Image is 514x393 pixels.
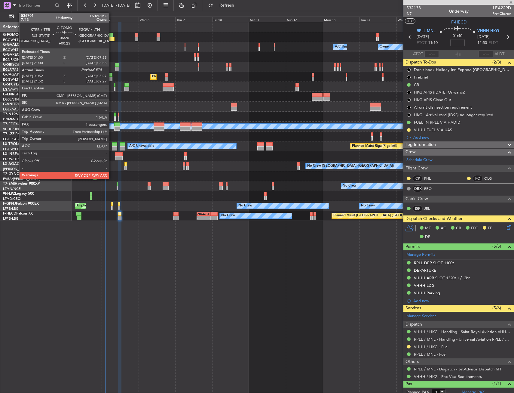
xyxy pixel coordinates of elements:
[424,176,438,181] a: PHL
[3,43,17,47] span: G-GAAL
[414,112,493,117] div: HKG - Arrival card (ID93) no longer required
[406,157,433,163] a: Schedule Crew
[3,172,17,176] span: T7-DYN
[3,152,15,156] span: LX-INB
[414,127,452,132] div: VHHH FUEL VIA UAS
[405,18,415,24] button: UTC
[3,43,53,47] a: G-GAALCessna Citation XLS+
[3,196,20,201] a: LFMD/CEQ
[492,243,501,249] span: (5/5)
[335,42,360,51] div: A/C Unavailable
[3,212,16,215] span: F-HECD
[203,212,210,216] div: UGTB
[77,201,176,210] div: Unplanned Maint [GEOGRAPHIC_DATA] ([GEOGRAPHIC_DATA])
[3,177,40,181] a: EVRA/[PERSON_NAME]
[488,225,492,231] span: FP
[3,93,37,96] a: G-ENRGPraetor 600
[221,211,235,220] div: No Crew
[352,142,397,151] div: Planned Maint Riga (Riga Intl)
[488,40,498,46] span: ELDT
[414,367,501,372] a: RPLL / MNL - Dispatch - JetAdvisor Dispatch MT
[417,34,429,40] span: [DATE]
[456,225,461,231] span: CR
[3,53,17,57] span: G-GARE
[414,120,460,125] div: FUEL IN RPLL VIA HADID
[453,33,462,39] span: 01:40
[414,283,435,288] div: VHHH LDG
[3,162,17,166] span: LX-AOA
[414,97,451,102] div: HKG APIS Close Out
[3,212,33,215] a: F-HECDFalcon 7X
[3,33,39,37] a: G-FOMOGlobal 6000
[16,14,63,19] span: Only With Activity
[405,243,420,250] span: Permits
[3,132,35,136] a: T7-LZZIPraetor 600
[414,105,472,110] div: Aircraft disinsection requirement
[3,187,21,191] a: LFMN/NCE
[492,11,511,16] span: Pref Charter
[484,176,498,181] a: OLG
[3,33,18,37] span: G-FOMO
[413,175,423,182] div: CP
[3,97,19,102] a: EGSS/STN
[3,132,15,136] span: T7-LZZI
[3,77,21,82] a: EGGW/LTN
[405,165,428,172] span: Flight Crew
[333,211,428,220] div: Planned Maint [GEOGRAPHIC_DATA] ([GEOGRAPHIC_DATA])
[3,63,14,67] span: G-SIRS
[3,127,21,132] a: VHHH/HKG
[3,113,39,116] a: T7-N1960Legacy 650
[3,142,16,146] span: LX-TRO
[3,107,19,112] a: EGLF/FAB
[414,67,511,72] div: Don't book Holiday Inn Express [GEOGRAPHIC_DATA] [GEOGRAPHIC_DATA]
[3,192,15,196] span: 9H-LPZ
[249,17,286,22] div: Sat 11
[3,53,53,57] a: G-GARECessna Citation XLS+
[406,313,436,319] a: Manage Services
[3,122,14,126] span: T7-FFI
[413,135,511,140] div: Add new
[3,63,38,67] a: G-SIRSCitation Excel
[406,252,436,258] a: Manage Permits
[3,192,34,196] a: 9H-LPZLegacy 500
[406,5,421,11] span: 532133
[3,122,30,126] a: T7-FFIFalcon 7X
[197,216,203,220] div: -
[417,28,436,34] span: RPLL MNL
[405,196,428,203] span: Cabin Crew
[3,83,35,86] a: G-SPCYLegacy 650
[380,42,390,51] div: Owner
[492,59,501,65] span: (2/3)
[425,225,431,231] span: MF
[3,73,38,76] a: G-JAGAPhenom 300
[414,352,446,357] a: RPLL / MNL - Fuel
[139,17,176,22] div: Wed 8
[3,48,21,52] a: EGGW/LTN
[414,75,428,80] div: Prebrief
[3,172,42,176] a: T7-DYNChallenger 604
[428,40,438,46] span: 11:10
[424,206,438,211] a: JRL
[406,11,421,16] span: 4/7
[414,82,419,87] div: CB
[414,344,448,349] a: VHHH / HKG - Fuel
[3,152,50,156] a: LX-INBFalcon 900EX EASy II
[3,57,21,62] a: EGNR/CEG
[3,202,16,206] span: F-GPNJ
[449,8,469,14] div: Underway
[238,201,252,210] div: No Crew
[413,205,423,212] div: ISP
[405,215,463,222] span: Dispatch Checks and Weather
[414,337,511,342] a: RPLL / MNL - Handling - Universal Aviation RPLL / MNL
[152,72,247,81] div: Planned Maint [GEOGRAPHIC_DATA] ([GEOGRAPHIC_DATA])
[414,290,440,296] div: VHHH Parking
[405,358,419,365] span: Others
[65,17,102,22] div: Mon 6
[3,103,44,106] a: G-VNORChallenger 650
[414,260,454,265] div: RPLL DEP SLOT 1100z
[3,157,21,161] a: EDLW/DTM
[197,212,203,216] div: ZBAA
[3,137,19,141] a: EGLF/FAB
[361,201,375,210] div: No Crew
[396,17,433,22] div: Wed 15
